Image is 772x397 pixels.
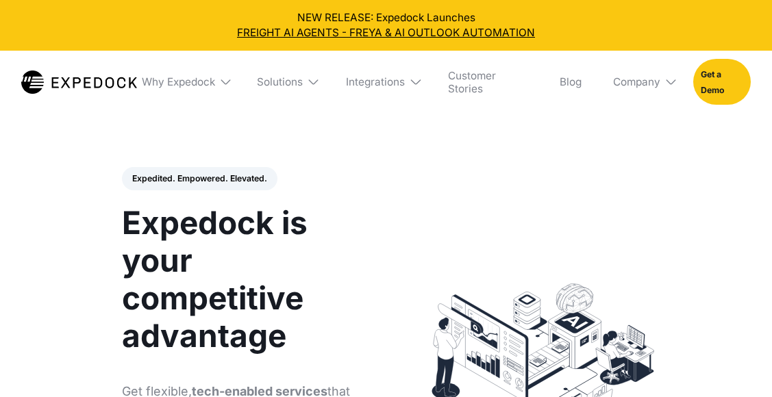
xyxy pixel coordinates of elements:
div: Solutions [246,51,325,114]
a: FREIGHT AI AGENTS - FREYA & AI OUTLOOK AUTOMATION [10,25,761,40]
h1: Expedock is your competitive advantage [122,204,370,355]
div: NEW RELEASE: Expedock Launches [10,10,761,40]
div: Solutions [257,75,303,88]
a: Get a Demo [693,59,751,105]
div: Company [603,51,683,114]
div: Integrations [336,51,427,114]
div: Integrations [346,75,405,88]
a: Blog [549,51,593,114]
div: Company [613,75,660,88]
div: Why Expedock [142,75,215,88]
div: Why Expedock [131,51,236,114]
a: Customer Stories [437,51,538,114]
